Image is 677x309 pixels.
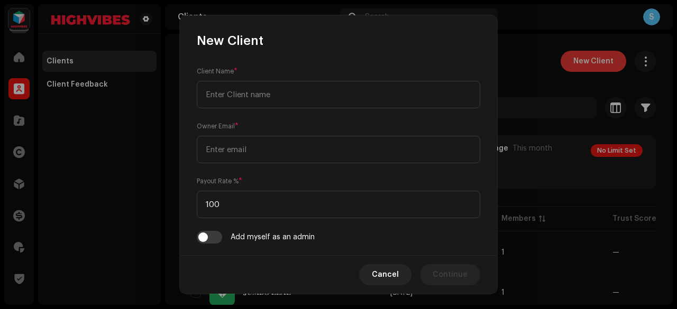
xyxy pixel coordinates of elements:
[231,233,315,241] div: Add myself as an admin
[197,32,263,49] span: New Client
[197,136,480,163] input: Enter email
[359,264,411,285] button: Cancel
[372,264,399,285] span: Cancel
[420,264,480,285] button: Continue
[197,81,480,108] input: Enter Client name
[197,191,480,218] input: Enter payout rate %
[433,264,468,285] span: Continue
[197,176,239,186] small: Payout Rate %
[197,66,234,77] small: Client Name
[197,121,235,132] small: Owner Email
